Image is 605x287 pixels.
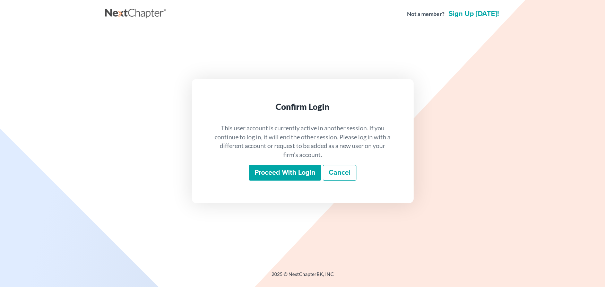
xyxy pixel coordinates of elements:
[105,271,500,283] div: 2025 © NextChapterBK, INC
[447,10,500,17] a: Sign up [DATE]!
[323,165,356,181] a: Cancel
[249,165,321,181] input: Proceed with login
[214,101,391,112] div: Confirm Login
[407,10,444,18] strong: Not a member?
[214,124,391,159] p: This user account is currently active in another session. If you continue to log in, it will end ...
